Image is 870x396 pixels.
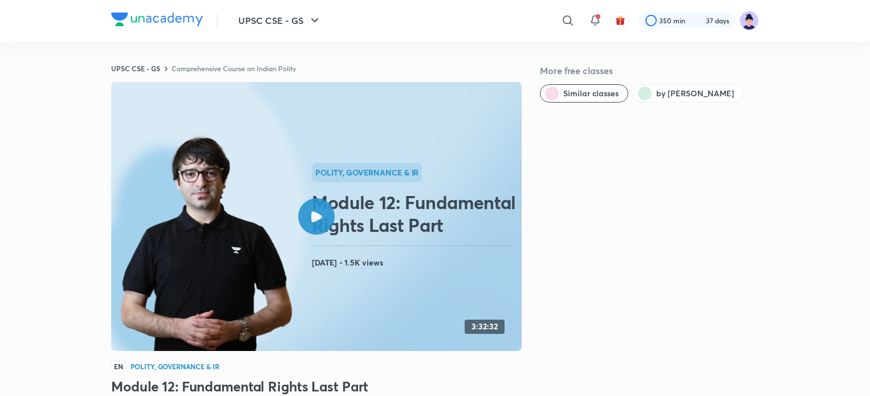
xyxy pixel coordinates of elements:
[111,377,522,395] h3: Module 12: Fundamental Rights Last Part
[312,191,517,236] h2: Module 12: Fundamental Rights Last Part
[111,13,203,26] img: Company Logo
[563,88,619,99] span: Similar classes
[231,9,328,32] button: UPSC CSE - GS
[739,11,759,30] img: Ravi Chalotra
[540,84,628,103] button: Similar classes
[471,322,498,332] h4: 3:32:32
[111,360,126,373] span: EN
[312,255,517,270] h4: [DATE] • 1.5K views
[111,13,203,29] a: Company Logo
[656,88,734,99] span: by Sarmad Mehraj
[692,15,704,26] img: streak
[615,15,625,26] img: avatar
[633,84,744,103] button: by Sarmad Mehraj
[172,64,296,73] a: Comprehensive Course on Indian Polity
[131,363,219,370] h4: Polity, Governance & IR
[540,64,759,77] h5: More free classes
[611,11,629,30] button: avatar
[111,64,160,73] a: UPSC CSE - GS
